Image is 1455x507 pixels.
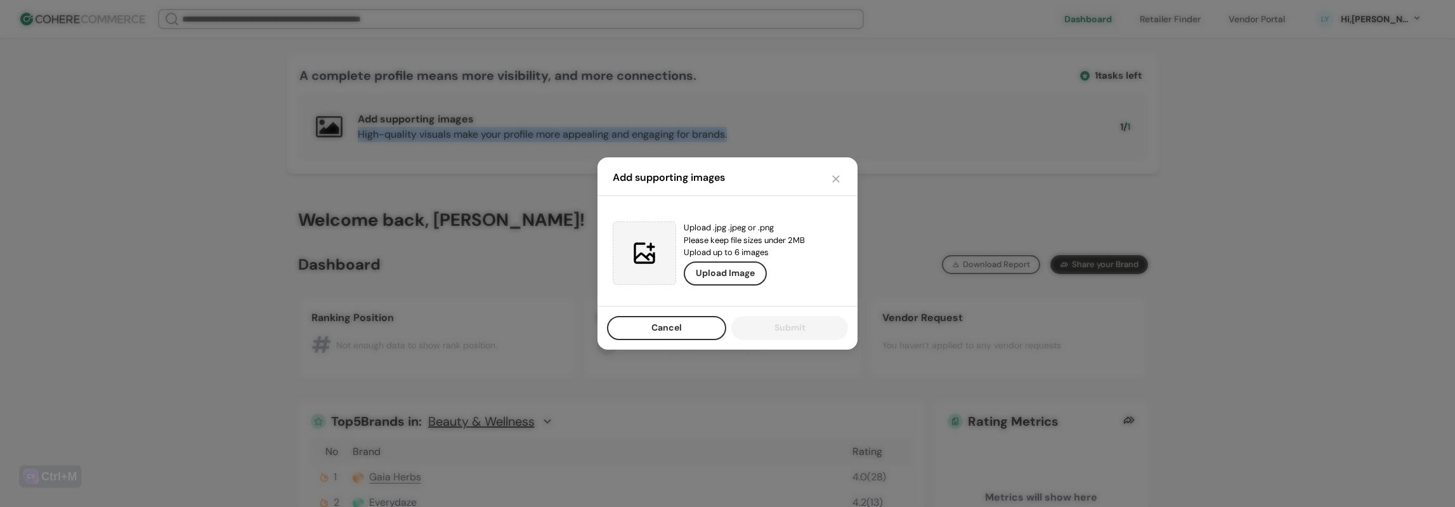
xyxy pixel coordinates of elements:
button: Cancel [607,316,726,340]
button: Submit [731,316,848,340]
p: Upload .jpg .jpeg or .png [684,221,805,234]
p: Upload up to 6 images [684,246,805,259]
div: Add supporting images [613,173,725,183]
button: Upload Image [684,261,767,286]
div: Ctrl+M [41,470,77,483]
p: Please keep file sizes under 2MB [684,234,805,247]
